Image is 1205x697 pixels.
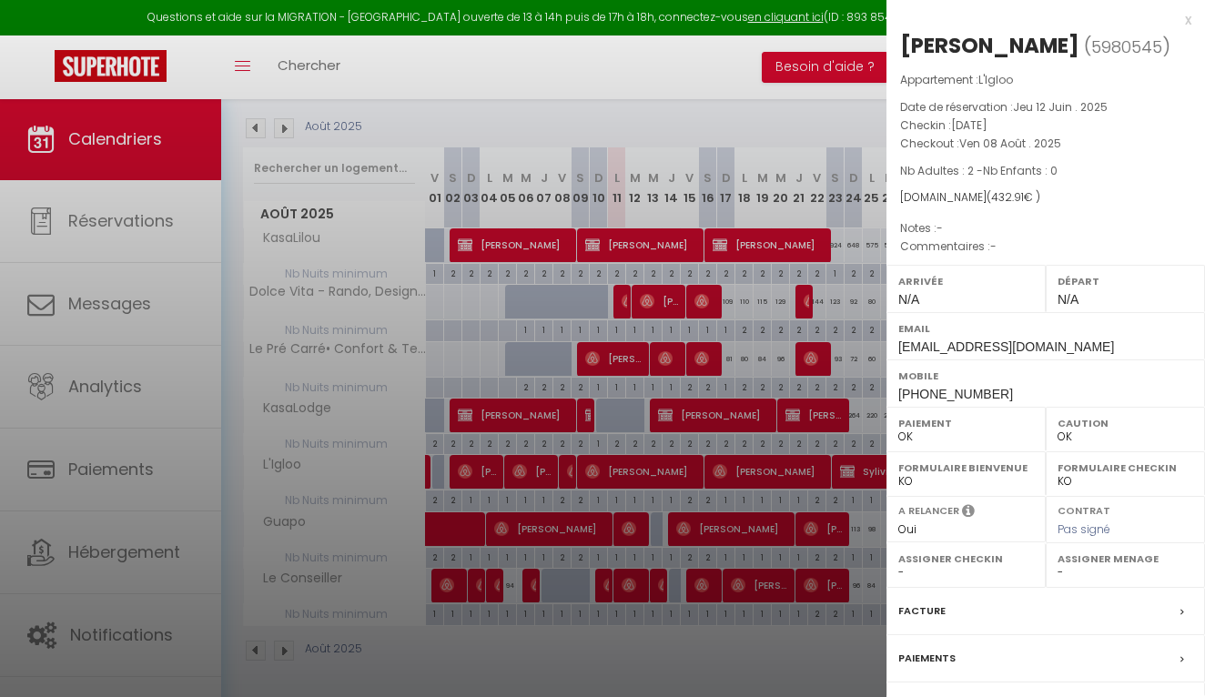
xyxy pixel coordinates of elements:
[1058,292,1078,307] span: N/A
[898,272,1034,290] label: Arrivée
[991,189,1024,205] span: 432.91
[990,238,997,254] span: -
[900,135,1191,153] p: Checkout :
[900,189,1191,207] div: [DOMAIN_NAME]
[898,292,919,307] span: N/A
[900,31,1079,60] div: [PERSON_NAME]
[898,339,1114,354] span: [EMAIL_ADDRESS][DOMAIN_NAME]
[962,503,975,523] i: Sélectionner OUI si vous souhaiter envoyer les séquences de messages post-checkout
[1091,35,1162,58] span: 5980545
[937,220,943,236] span: -
[1058,272,1193,290] label: Départ
[987,189,1040,205] span: ( € )
[898,550,1034,568] label: Assigner Checkin
[1058,521,1110,537] span: Pas signé
[886,9,1191,31] div: x
[898,367,1193,385] label: Mobile
[900,71,1191,89] p: Appartement :
[951,117,987,133] span: [DATE]
[898,459,1034,477] label: Formulaire Bienvenue
[900,163,1058,178] span: Nb Adultes : 2 -
[898,601,946,621] label: Facture
[1013,99,1108,115] span: Jeu 12 Juin . 2025
[900,116,1191,135] p: Checkin :
[978,72,1013,87] span: L'Igloo
[900,98,1191,116] p: Date de réservation :
[898,503,959,519] label: A relancer
[983,163,1058,178] span: Nb Enfants : 0
[900,237,1191,256] p: Commentaires :
[900,219,1191,237] p: Notes :
[959,136,1061,151] span: Ven 08 Août . 2025
[898,649,956,668] label: Paiements
[1058,503,1110,515] label: Contrat
[1084,34,1170,59] span: ( )
[1058,459,1193,477] label: Formulaire Checkin
[898,387,1013,401] span: [PHONE_NUMBER]
[1058,414,1193,432] label: Caution
[15,7,69,62] button: Open LiveChat chat widget
[1058,550,1193,568] label: Assigner Menage
[898,414,1034,432] label: Paiement
[898,319,1193,338] label: Email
